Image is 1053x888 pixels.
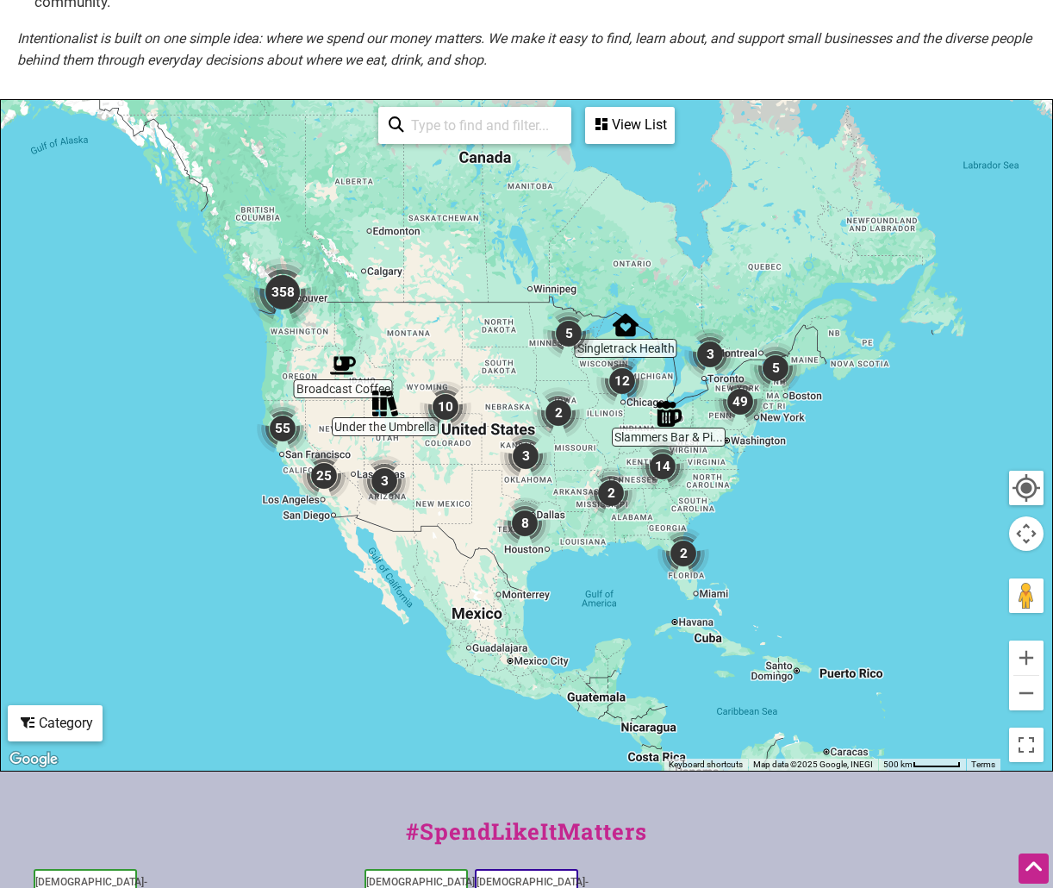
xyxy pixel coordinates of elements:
div: Singletrack Health [613,312,639,338]
div: 3 [684,328,736,380]
div: 8 [499,497,551,549]
div: 12 [596,355,648,407]
div: 3 [358,455,410,507]
div: See a list of the visible businesses [585,107,675,144]
div: View List [587,109,673,141]
button: Drag Pegman onto the map to open Street View [1009,578,1044,613]
div: 2 [585,467,637,519]
div: Scroll Back to Top [1019,854,1049,884]
span: 500 km [883,760,913,769]
button: Map camera controls [1009,516,1044,551]
div: 49 [714,376,766,428]
button: Keyboard shortcuts [669,759,743,771]
button: Your Location [1009,471,1044,505]
div: 14 [637,441,688,492]
a: Terms (opens in new tab) [971,760,995,769]
div: 55 [257,403,308,454]
div: Under the Umbrella [372,391,398,416]
em: Intentionalist is built on one simple idea: where we spend our money matters. We make it easy to ... [17,30,1031,69]
button: Map Scale: 500 km per 52 pixels [878,759,966,771]
div: 2 [533,387,584,439]
div: 5 [543,308,595,360]
div: 3 [500,430,551,482]
button: Zoom out [1009,676,1044,710]
input: Type to find and filter... [404,109,561,142]
img: Google [5,748,62,771]
button: Zoom in [1009,641,1044,675]
span: Map data ©2025 Google, INEGI [753,760,873,769]
div: Broadcast Coffee [330,353,356,378]
div: 358 [248,258,317,327]
div: Type to search and filter [378,107,571,144]
div: Category [9,707,101,740]
div: 2 [657,528,709,579]
button: Toggle fullscreen view [1009,728,1044,762]
div: 10 [420,381,471,433]
a: Open this area in Google Maps (opens a new window) [5,748,62,771]
div: 5 [750,342,801,394]
div: 25 [298,450,350,502]
div: Filter by category [8,705,103,741]
div: Slammers Bar & Pizza Kitchen [656,401,682,427]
